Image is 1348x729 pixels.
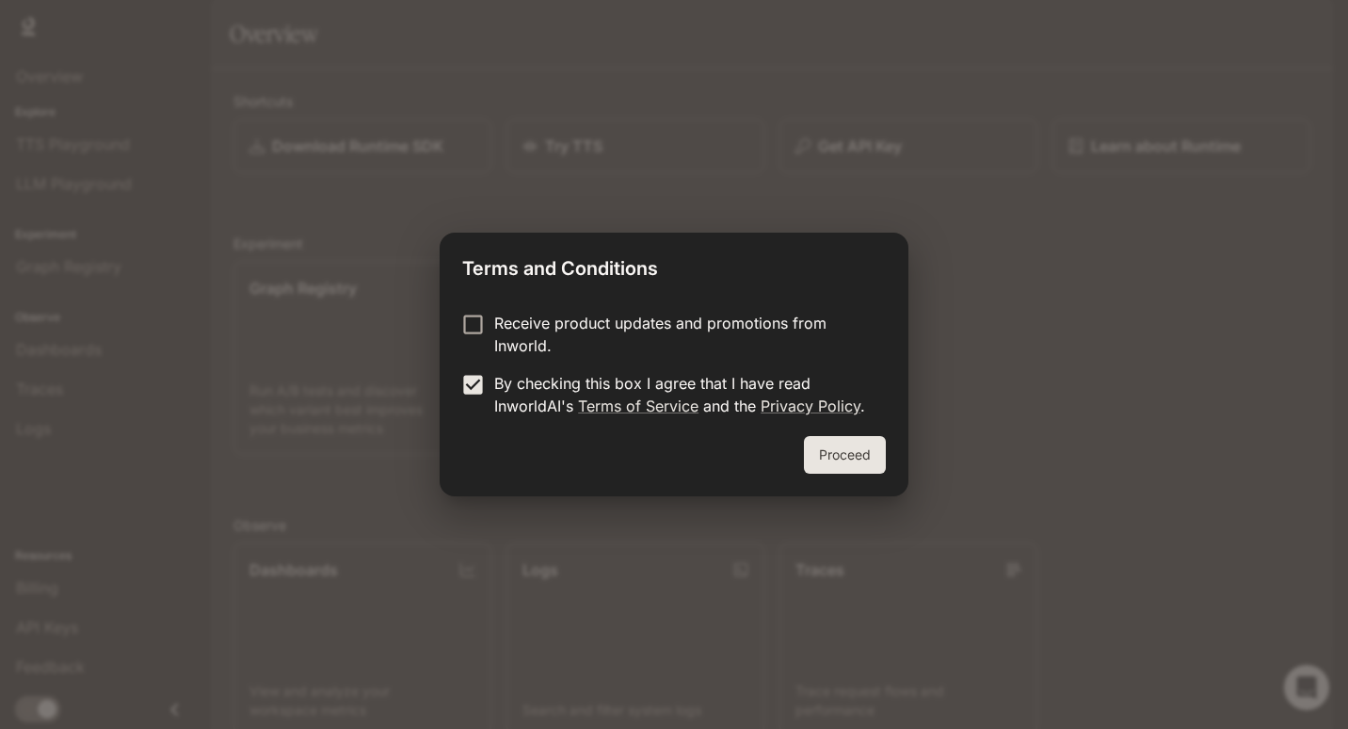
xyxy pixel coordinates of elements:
[578,397,698,415] a: Terms of Service
[440,233,908,297] h2: Terms and Conditions
[494,312,871,357] p: Receive product updates and promotions from Inworld.
[494,372,871,417] p: By checking this box I agree that I have read InworldAI's and the .
[804,436,886,474] button: Proceed
[761,397,860,415] a: Privacy Policy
